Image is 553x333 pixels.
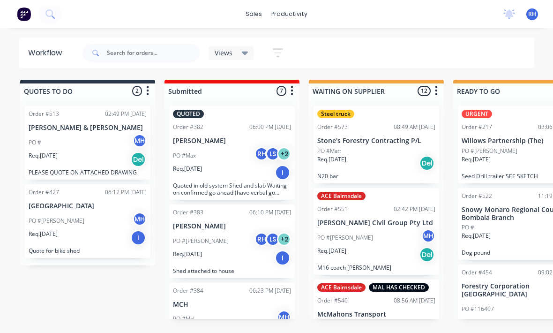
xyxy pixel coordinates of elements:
[317,310,435,318] p: McMahons Transport
[394,205,435,213] div: 02:42 PM [DATE]
[241,7,267,21] div: sales
[133,134,147,148] div: MH
[254,232,269,246] div: RH
[249,287,291,295] div: 06:23 PM [DATE]
[173,267,291,274] p: Shed attached to house
[317,264,435,271] p: M16 coach [PERSON_NAME]
[29,247,147,254] p: Quote for bike shed
[462,318,491,326] p: Req. [DATE]
[317,234,373,242] p: PO #[PERSON_NAME]
[25,184,150,258] div: Order #42706:12 PM [DATE][GEOGRAPHIC_DATA]PO #[PERSON_NAME]MHReq.[DATE]IQuote for bike shed
[173,222,291,230] p: [PERSON_NAME]
[317,147,341,155] p: PO #Matt
[173,301,291,309] p: MCH
[462,123,492,131] div: Order #217
[462,192,492,200] div: Order #522
[173,208,203,217] div: Order #383
[267,7,312,21] div: productivity
[173,315,194,323] p: PO #Mal
[249,208,291,217] div: 06:10 PM [DATE]
[29,202,147,210] p: [GEOGRAPHIC_DATA]
[317,137,435,145] p: Stone's Forestry Contracting P/L
[173,123,203,131] div: Order #382
[317,247,346,255] p: Req. [DATE]
[314,106,439,183] div: Steel truckOrder #57308:49 AM [DATE]Stone's Forestry Contracting P/LPO #MattReq.[DATE]DelN20 bar
[394,296,435,305] div: 08:56 AM [DATE]
[29,217,84,225] p: PO #[PERSON_NAME]
[131,152,146,167] div: Del
[462,155,491,164] p: Req. [DATE]
[173,287,203,295] div: Order #384
[105,110,147,118] div: 02:49 PM [DATE]
[317,192,366,200] div: ACE Bairnsdale
[421,229,435,243] div: MH
[173,250,202,258] p: Req. [DATE]
[462,268,492,277] div: Order #454
[275,250,290,265] div: I
[266,232,280,246] div: LS
[317,283,366,292] div: ACE Bairnsdale
[169,106,295,200] div: QUOTEDOrder #38206:00 PM [DATE][PERSON_NAME]PO #MaxRHLS+2Req.[DATE]IQuoted in old system Shed and...
[29,230,58,238] p: Req. [DATE]
[275,165,290,180] div: I
[107,44,200,62] input: Search for orders...
[462,223,474,232] p: PO #
[317,110,354,118] div: Steel truck
[173,237,229,245] p: PO #[PERSON_NAME]
[314,188,439,275] div: ACE BairnsdaleOrder #55102:42 PM [DATE][PERSON_NAME] Civil Group Pty LtdPO #[PERSON_NAME]MHReq.[D...
[173,137,291,145] p: [PERSON_NAME]
[369,283,429,292] div: MAL HAS CHECKED
[173,151,196,160] p: PO #Max
[17,7,31,21] img: Factory
[173,165,202,173] p: Req. [DATE]
[254,147,269,161] div: RH
[249,123,291,131] div: 06:00 PM [DATE]
[317,296,348,305] div: Order #540
[317,123,348,131] div: Order #573
[419,247,434,262] div: Del
[317,205,348,213] div: Order #551
[29,169,147,176] p: PLEASE QUOTE ON ATTACHED DRAWING
[133,212,147,226] div: MH
[277,310,291,324] div: MH
[419,156,434,171] div: Del
[29,151,58,160] p: Req. [DATE]
[29,188,59,197] div: Order #427
[169,204,295,278] div: Order #38306:10 PM [DATE][PERSON_NAME]PO #[PERSON_NAME]RHLS+2Req.[DATE]IShed attached to house
[29,110,59,118] div: Order #513
[25,106,150,180] div: Order #51302:49 PM [DATE][PERSON_NAME] & [PERSON_NAME]PO #MHReq.[DATE]DelPLEASE QUOTE ON ATTACHED...
[29,124,147,132] p: [PERSON_NAME] & [PERSON_NAME]
[462,110,492,118] div: URGENT
[528,10,536,18] span: RH
[29,138,41,147] p: PO #
[317,155,346,164] p: Req. [DATE]
[215,48,232,58] span: Views
[317,219,435,227] p: [PERSON_NAME] Civil Group Pty Ltd
[173,110,204,118] div: QUOTED
[462,305,494,313] p: PO #116407
[394,123,435,131] div: 08:49 AM [DATE]
[277,232,291,246] div: + 2
[317,173,435,180] p: N20 bar
[131,230,146,245] div: I
[266,147,280,161] div: LS
[28,47,67,59] div: Workflow
[105,188,147,197] div: 06:12 PM [DATE]
[277,147,291,161] div: + 2
[462,147,517,155] p: PO #[PERSON_NAME]
[462,232,491,240] p: Req. [DATE]
[173,182,291,196] p: Quoted in old system Shed and slab Waiting on confirmed go ahead (have verbal go ahead from [PERS...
